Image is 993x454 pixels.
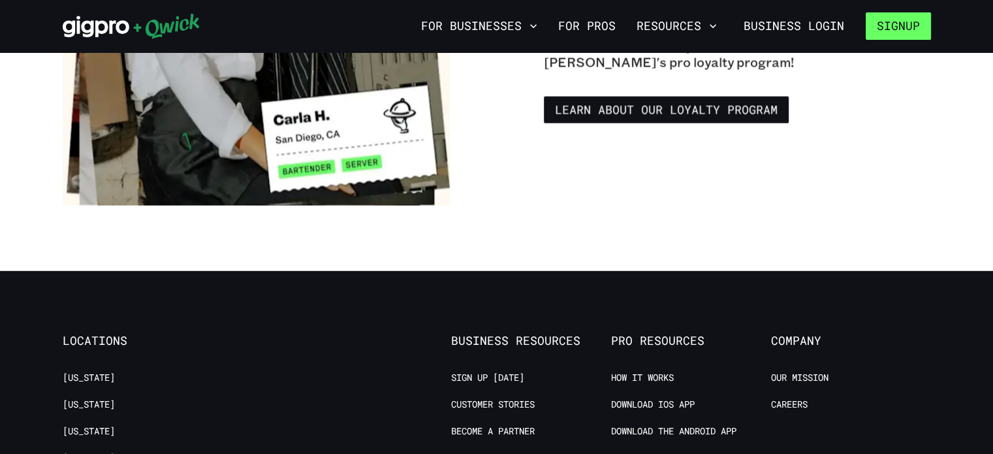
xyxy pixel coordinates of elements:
a: How it Works [611,371,674,383]
span: Company [771,333,931,348]
a: Learn about our Loyalty Program [544,96,789,123]
a: Business Login [733,12,855,40]
a: Sign up [DATE] [451,371,524,383]
a: [US_STATE] [63,371,115,383]
button: For Businesses [416,15,543,37]
a: Become a Partner [451,425,535,437]
a: [US_STATE] [63,425,115,437]
span: Business Resources [451,333,611,348]
span: Pro Resources [611,333,771,348]
a: [US_STATE] [63,398,115,410]
a: Customer stories [451,398,535,410]
span: Locations [63,333,223,348]
a: Download IOS App [611,398,695,410]
a: For Pros [553,15,621,37]
a: Our Mission [771,371,828,383]
button: Resources [631,15,722,37]
button: Signup [866,12,931,40]
p: Learn more about how you can benefit from [PERSON_NAME]'s pro loyalty program! [544,37,931,70]
a: Download the Android App [611,425,736,437]
a: Careers [771,398,808,410]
